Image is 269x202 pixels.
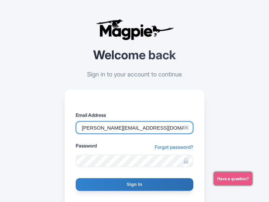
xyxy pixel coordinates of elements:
[76,111,193,119] label: Email Address
[65,48,204,62] h2: Welcome back
[214,172,252,185] button: Have a question?
[155,143,193,150] a: Forgot password?
[76,178,193,191] input: Sign In
[76,142,97,149] label: Password
[217,176,249,182] span: Have a question?
[76,121,193,134] input: Enter your email address
[65,70,204,79] p: Sign in to your account to continue
[94,19,175,40] img: logo-ab69f6fb50320c5b225c76a69d11143b.png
